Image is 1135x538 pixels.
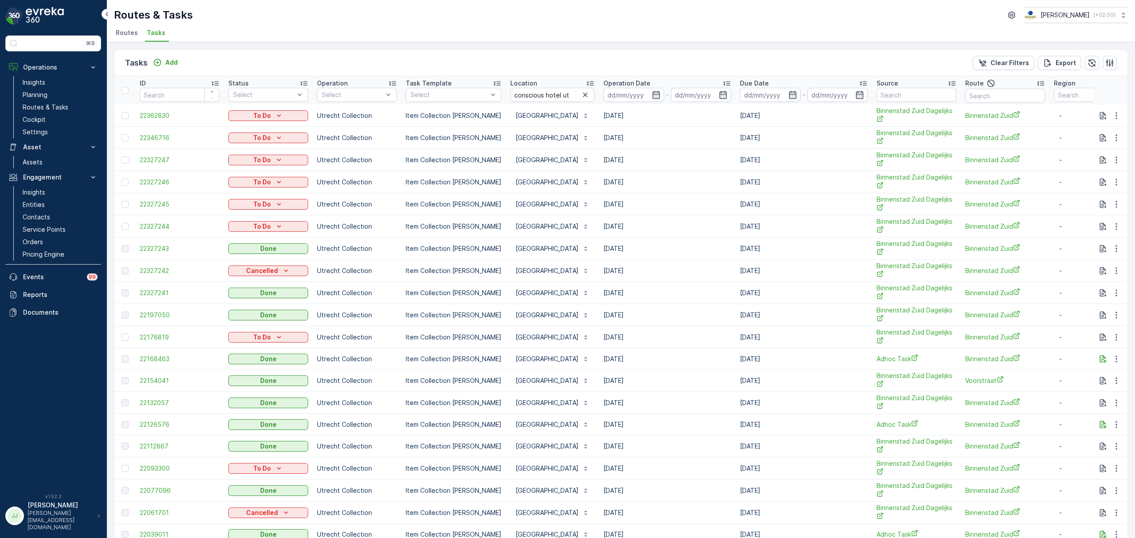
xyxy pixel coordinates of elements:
[965,486,1045,495] a: Binnenstad Zuid
[27,510,93,531] p: [PERSON_NAME][EMAIL_ADDRESS][DOMAIN_NAME]
[965,332,1045,342] a: Binnenstad Zuid
[516,200,579,209] p: [GEOGRAPHIC_DATA]
[140,398,219,407] a: 22132057
[140,111,219,120] a: 22362830
[877,420,956,429] span: Adhoc Task
[114,8,193,22] p: Routes & Tasks
[140,288,219,297] a: 22327241
[877,88,956,102] input: Search
[877,195,956,213] a: Binnenstad Zuid Dagelijks
[965,354,1045,363] span: Binnenstad Zuid
[877,328,956,346] span: Binnenstad Zuid Dagelijks
[23,290,98,299] p: Reports
[877,151,956,169] a: Binnenstad Zuid Dagelijks
[877,261,956,280] a: Binnenstad Zuid Dagelijks
[140,88,219,102] input: Search
[877,129,956,147] a: Binnenstad Zuid Dagelijks
[260,442,277,451] p: Done
[599,502,736,524] td: [DATE]
[736,326,872,348] td: [DATE]
[965,199,1045,209] a: Binnenstad Zuid
[510,219,595,234] button: [GEOGRAPHIC_DATA]
[228,332,308,343] button: To Do
[877,354,956,363] span: Adhoc Task
[510,439,595,453] button: [GEOGRAPHIC_DATA]
[23,250,64,259] p: Pricing Engine
[140,486,219,495] a: 22077096
[19,248,101,261] a: Pricing Engine
[121,334,129,341] div: Toggle Row Selected
[599,238,736,260] td: [DATE]
[736,370,872,392] td: [DATE]
[1024,10,1037,20] img: basis-logo_rgb2x.png
[19,156,101,168] a: Assets
[140,333,219,342] a: 22176819
[23,78,45,87] p: Insights
[228,265,308,276] button: Cancelled
[965,464,1045,473] a: Binnenstad Zuid
[246,266,278,275] p: Cancelled
[599,127,736,149] td: [DATE]
[140,442,219,451] span: 22112867
[253,200,271,209] p: To Do
[965,133,1045,142] span: Binnenstad Zuid
[140,420,219,429] span: 22126576
[965,111,1045,120] a: Binnenstad Zuid
[599,260,736,282] td: [DATE]
[965,310,1045,320] span: Binnenstad Zuid
[877,306,956,324] a: Binnenstad Zuid Dagelijks
[165,58,178,67] p: Add
[23,103,68,112] p: Routes & Tasks
[260,244,277,253] p: Done
[19,186,101,199] a: Insights
[877,371,956,390] span: Binnenstad Zuid Dagelijks
[140,311,219,320] a: 22197050
[599,370,736,392] td: [DATE]
[736,105,872,127] td: [DATE]
[23,158,43,167] p: Assets
[736,260,872,282] td: [DATE]
[965,508,1045,517] span: Binnenstad Zuid
[140,464,219,473] a: 22093300
[877,106,956,125] a: Binnenstad Zuid Dagelijks
[516,486,579,495] p: [GEOGRAPHIC_DATA]
[510,330,595,344] button: [GEOGRAPHIC_DATA]
[510,461,595,476] button: [GEOGRAPHIC_DATA]
[965,177,1045,187] a: Binnenstad Zuid
[86,40,95,47] p: ⌘B
[228,133,308,143] button: To Do
[510,396,595,410] button: [GEOGRAPHIC_DATA]
[599,392,736,414] td: [DATE]
[510,352,595,366] button: [GEOGRAPHIC_DATA]
[140,178,219,187] a: 22327246
[516,376,579,385] p: [GEOGRAPHIC_DATA]
[19,113,101,126] a: Cockpit
[140,156,219,164] span: 22327247
[973,56,1034,70] button: Clear Filters
[140,376,219,385] a: 22154041
[19,126,101,138] a: Settings
[516,288,579,297] p: [GEOGRAPHIC_DATA]
[140,266,219,275] span: 22327242
[253,464,271,473] p: To Do
[8,509,22,523] div: JJ
[877,394,956,412] a: Binnenstad Zuid Dagelijks
[516,442,579,451] p: [GEOGRAPHIC_DATA]
[121,112,129,119] div: Toggle Row Selected
[516,266,579,275] p: [GEOGRAPHIC_DATA]
[23,90,47,99] p: Planning
[877,437,956,455] span: Binnenstad Zuid Dagelijks
[877,284,956,302] span: Binnenstad Zuid Dagelijks
[965,398,1045,407] span: Binnenstad Zuid
[877,173,956,191] a: Binnenstad Zuid Dagelijks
